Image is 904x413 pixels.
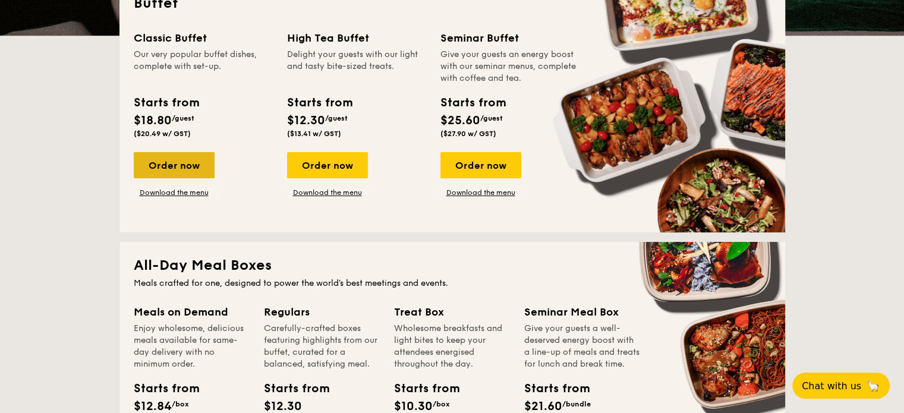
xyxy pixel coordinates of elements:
[287,30,426,46] div: High Tea Buffet
[440,188,521,197] a: Download the menu
[287,49,426,84] div: Delight your guests with our light and tasty bite-sized treats.
[440,49,579,84] div: Give your guests an energy boost with our seminar menus, complete with coffee and tea.
[287,188,368,197] a: Download the menu
[394,380,448,398] div: Starts from
[440,114,480,128] span: $25.60
[524,304,640,320] div: Seminar Meal Box
[287,130,341,138] span: ($13.41 w/ GST)
[134,323,250,370] div: Enjoy wholesome, delicious meals available for same-day delivery with no minimum order.
[524,380,578,398] div: Starts from
[433,400,450,408] span: /box
[134,152,215,178] div: Order now
[134,256,771,275] h2: All-Day Meal Boxes
[440,130,496,138] span: ($27.90 w/ GST)
[134,188,215,197] a: Download the menu
[440,94,505,112] div: Starts from
[134,49,273,84] div: Our very popular buffet dishes, complete with set-up.
[264,304,380,320] div: Regulars
[172,114,194,122] span: /guest
[394,323,510,370] div: Wholesome breakfasts and light bites to keep your attendees energised throughout the day.
[134,30,273,46] div: Classic Buffet
[134,278,771,289] div: Meals crafted for one, designed to power the world's best meetings and events.
[802,380,861,392] span: Chat with us
[440,30,579,46] div: Seminar Buffet
[524,323,640,370] div: Give your guests a well-deserved energy boost with a line-up of meals and treats for lunch and br...
[287,152,368,178] div: Order now
[134,304,250,320] div: Meals on Demand
[134,114,172,128] span: $18.80
[264,380,317,398] div: Starts from
[264,323,380,370] div: Carefully-crafted boxes featuring highlights from our buffet, curated for a balanced, satisfying ...
[866,379,880,393] span: 🦙
[480,114,503,122] span: /guest
[287,114,325,128] span: $12.30
[325,114,348,122] span: /guest
[562,400,591,408] span: /bundle
[440,152,521,178] div: Order now
[134,380,187,398] div: Starts from
[134,130,191,138] span: ($20.49 w/ GST)
[172,400,189,408] span: /box
[792,373,890,399] button: Chat with us🦙
[287,94,352,112] div: Starts from
[134,94,199,112] div: Starts from
[394,304,510,320] div: Treat Box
